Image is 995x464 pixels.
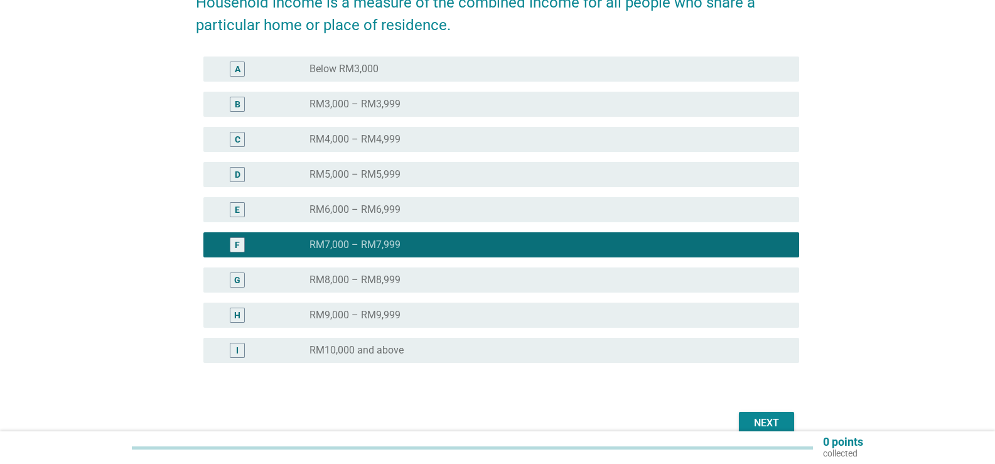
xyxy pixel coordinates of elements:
[235,63,240,76] div: A
[235,168,240,181] div: D
[235,239,240,252] div: F
[739,412,794,434] button: Next
[309,309,401,321] label: RM9,000 – RM9,999
[309,344,404,357] label: RM10,000 and above
[823,448,863,459] p: collected
[236,344,239,357] div: I
[309,203,401,216] label: RM6,000 – RM6,999
[235,98,240,111] div: B
[235,133,240,146] div: C
[309,63,379,75] label: Below RM3,000
[749,416,784,431] div: Next
[235,203,240,217] div: E
[823,436,863,448] p: 0 points
[234,274,240,287] div: G
[309,274,401,286] label: RM8,000 – RM8,999
[309,133,401,146] label: RM4,000 – RM4,999
[309,168,401,181] label: RM5,000 – RM5,999
[309,239,401,251] label: RM7,000 – RM7,999
[234,309,240,322] div: H
[309,98,401,111] label: RM3,000 – RM3,999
